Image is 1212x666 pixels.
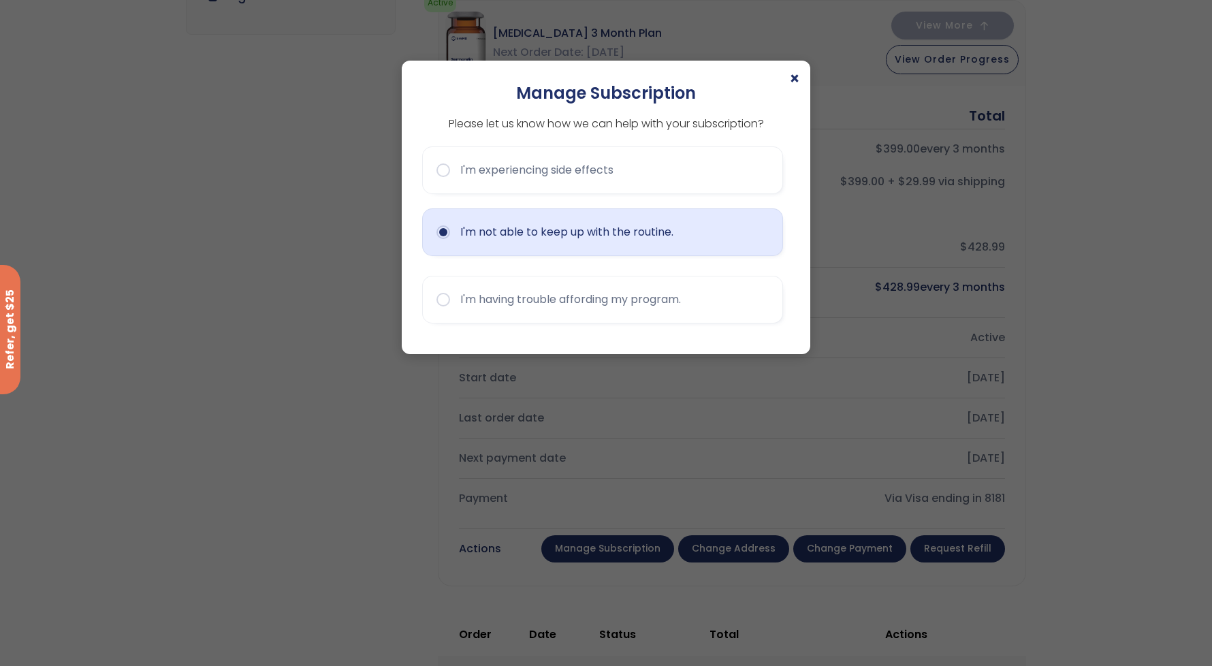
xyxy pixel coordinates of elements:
button: I'm having trouble affording my program. [422,276,783,323]
span: × [789,71,800,87]
button: I'm not able to keep up with the routine. [422,208,783,256]
p: Please let us know how we can help with your subscription? [422,115,790,133]
button: I'm experiencing side effects [422,146,783,194]
h2: Manage Subscription [422,81,790,105]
